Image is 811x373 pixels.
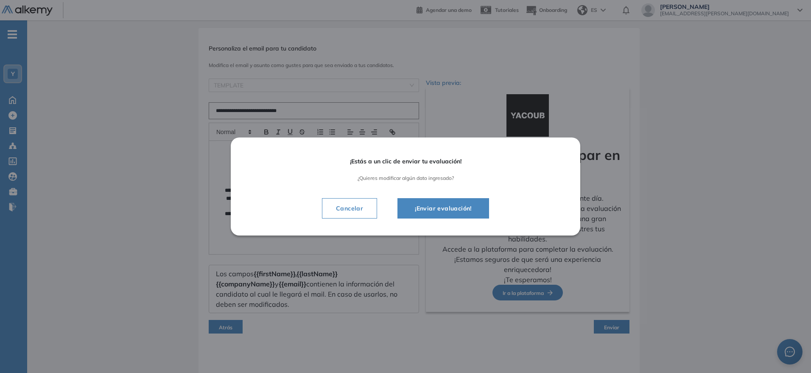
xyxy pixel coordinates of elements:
span: Cancelar [329,203,370,213]
span: ¡Estás a un clic de enviar tu evaluación! [254,158,557,165]
span: ¿Quieres modificar algún dato ingresado? [254,175,557,181]
button: Cancelar [322,198,377,219]
span: ¡Enviar evaluación! [408,203,478,213]
button: ¡Enviar evaluación! [397,198,489,219]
